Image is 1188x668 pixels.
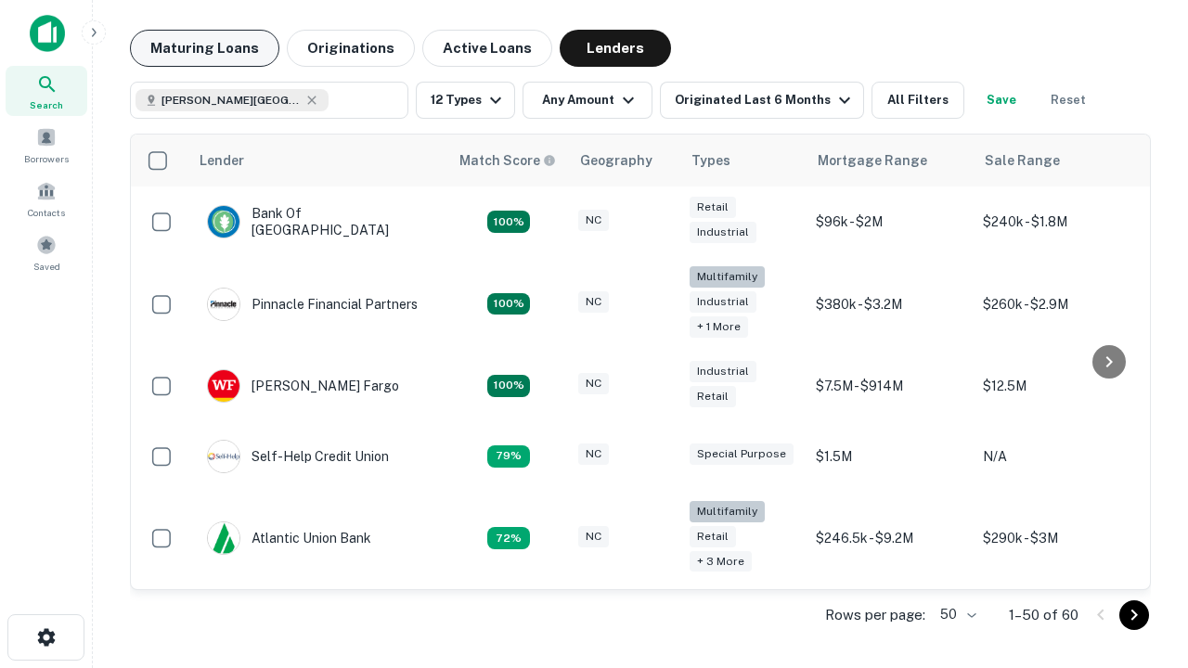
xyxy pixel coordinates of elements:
div: Industrial [690,361,756,382]
img: picture [208,289,239,320]
div: Special Purpose [690,443,794,465]
div: Originated Last 6 Months [675,89,856,111]
div: Self-help Credit Union [207,440,389,473]
div: Matching Properties: 10, hasApolloMatch: undefined [487,527,530,549]
button: All Filters [872,82,964,119]
button: Originated Last 6 Months [660,82,864,119]
p: 1–50 of 60 [1009,604,1078,626]
img: capitalize-icon.png [30,15,65,52]
button: Lenders [560,30,671,67]
span: Contacts [28,205,65,220]
div: NC [578,373,609,394]
div: NC [578,443,609,465]
div: Pinnacle Financial Partners [207,288,418,321]
td: N/A [974,421,1141,492]
td: $380k - $3.2M [807,257,974,351]
div: Types [691,149,730,172]
div: Retail [690,197,736,218]
th: Lender [188,135,448,186]
button: Active Loans [422,30,552,67]
td: $246.5k - $9.2M [807,492,974,585]
div: NC [578,526,609,547]
div: Multifamily [690,266,765,288]
td: $12.5M [974,351,1141,421]
div: [PERSON_NAME] Fargo [207,369,399,403]
td: $260k - $2.9M [974,257,1141,351]
img: picture [208,441,239,472]
span: Search [30,97,63,112]
h6: Match Score [459,150,552,171]
p: Rows per page: [825,604,925,626]
div: Retail [690,526,736,547]
div: Sale Range [985,149,1060,172]
td: $7.5M - $914M [807,351,974,421]
a: Borrowers [6,120,87,170]
td: $290k - $3M [974,492,1141,585]
div: Matching Properties: 11, hasApolloMatch: undefined [487,445,530,468]
div: Geography [580,149,652,172]
div: Matching Properties: 25, hasApolloMatch: undefined [487,293,530,315]
span: [PERSON_NAME][GEOGRAPHIC_DATA], [GEOGRAPHIC_DATA] [161,92,301,109]
div: 50 [933,601,979,628]
button: Maturing Loans [130,30,279,67]
iframe: Chat Widget [1095,520,1188,609]
img: picture [208,522,239,554]
a: Saved [6,227,87,277]
td: $1.5M [807,421,974,492]
th: Capitalize uses an advanced AI algorithm to match your search with the best lender. The match sco... [448,135,569,186]
th: Sale Range [974,135,1141,186]
img: picture [208,206,239,238]
button: Any Amount [523,82,652,119]
div: Lender [200,149,244,172]
th: Mortgage Range [807,135,974,186]
button: Save your search to get updates of matches that match your search criteria. [972,82,1031,119]
div: Matching Properties: 14, hasApolloMatch: undefined [487,211,530,233]
div: Industrial [690,222,756,243]
div: + 3 more [690,551,752,572]
img: picture [208,370,239,402]
th: Geography [569,135,680,186]
div: Matching Properties: 15, hasApolloMatch: undefined [487,375,530,397]
td: $240k - $1.8M [974,186,1141,257]
td: $96k - $2M [807,186,974,257]
div: Bank Of [GEOGRAPHIC_DATA] [207,205,430,238]
span: Borrowers [24,151,69,166]
div: NC [578,291,609,313]
span: Saved [33,259,60,274]
button: Go to next page [1119,600,1149,630]
button: Reset [1039,82,1098,119]
div: Capitalize uses an advanced AI algorithm to match your search with the best lender. The match sco... [459,150,556,171]
button: Originations [287,30,415,67]
div: Retail [690,386,736,407]
th: Types [680,135,807,186]
div: Multifamily [690,501,765,522]
button: 12 Types [416,82,515,119]
div: Mortgage Range [818,149,927,172]
a: Contacts [6,173,87,224]
div: + 1 more [690,316,748,338]
div: Atlantic Union Bank [207,521,371,555]
div: NC [578,210,609,231]
div: Industrial [690,291,756,313]
a: Search [6,66,87,116]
